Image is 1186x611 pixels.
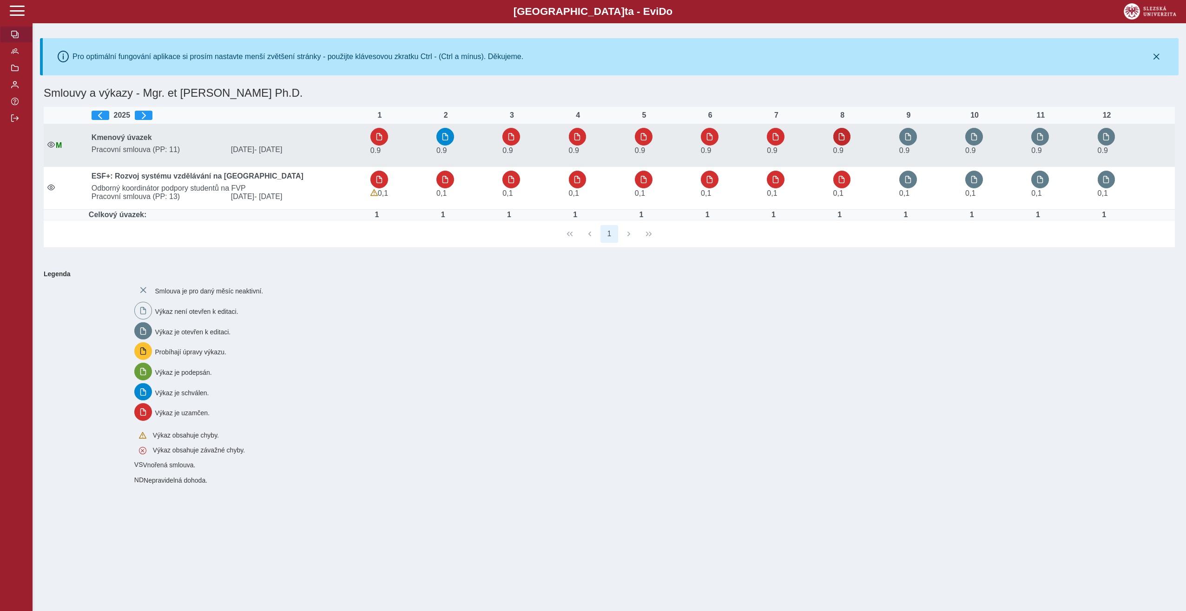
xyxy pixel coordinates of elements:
[666,6,673,17] span: o
[436,189,447,197] span: Úvazek : 0,8 h / den. 4 h / týden.
[254,193,282,200] span: - [DATE]
[155,389,209,396] span: Výkaz je schválen.
[698,211,717,219] div: Úvazek : 8 h / den. 40 h / týden.
[962,211,981,219] div: Úvazek : 8 h / den. 40 h / týden.
[1095,211,1114,219] div: Úvazek : 8 h / den. 40 h / týden.
[1098,146,1108,154] span: Úvazek : 7,2 h / den. 36 h / týden.
[965,146,975,154] span: Úvazek : 7,2 h / den. 36 h / týden.
[1031,146,1041,154] span: Úvazek : 7,2 h / den. 36 h / týden.
[764,211,783,219] div: Úvazek : 8 h / den. 40 h / týden.
[965,189,975,197] span: Úvazek : 0,8 h / den. 4 h / týden.
[378,189,388,197] span: Úvazek : 0,8 h / den. 4 h / týden.
[833,146,843,154] span: Úvazek : 7,2 h / den. 36 h / týden.
[502,189,513,197] span: Úvazek : 0,8 h / den. 4 h / týden.
[153,446,245,454] span: Výkaz obsahuje závažné chyby.
[88,184,367,193] span: Odborný koordinátor podpory studentů na FVP
[899,111,918,120] div: 9
[767,146,777,154] span: Úvazek : 7,2 h / den. 36 h / týden.
[635,111,653,120] div: 5
[1098,111,1116,120] div: 12
[569,111,587,120] div: 4
[47,141,55,148] i: Smlouva je aktivní
[370,146,381,154] span: Úvazek : 7,2 h / den. 36 h / týden.
[40,266,1171,281] b: Legenda
[155,287,264,295] span: Smlouva je pro daný měsíc neaktivní.
[40,83,989,103] h1: Smlouvy a výkazy - Mgr. et [PERSON_NAME] Ph.D.
[569,189,579,197] span: Úvazek : 0,8 h / den. 4 h / týden.
[899,146,909,154] span: Úvazek : 7,2 h / den. 36 h / týden.
[899,189,909,197] span: Úvazek : 0,8 h / den. 4 h / týden.
[502,146,513,154] span: Úvazek : 7,2 h / den. 36 h / týden.
[566,211,585,219] div: Úvazek : 8 h / den. 40 h / týden.
[701,111,719,120] div: 6
[1124,3,1176,20] img: logo_web_su.png
[88,210,367,220] td: Celkový úvazek:
[88,146,227,154] span: Pracovní smlouva (PP: 11)
[155,308,238,315] span: Výkaz není otevřen k editaci.
[965,111,984,120] div: 10
[625,6,628,17] span: t
[635,146,645,154] span: Úvazek : 7,2 h / den. 36 h / týden.
[833,111,852,120] div: 8
[254,146,282,153] span: - [DATE]
[434,211,452,219] div: Úvazek : 8 h / den. 40 h / týden.
[368,211,386,219] div: Úvazek : 8 h / den. 40 h / týden.
[227,193,367,201] span: [DATE]
[1031,189,1041,197] span: Úvazek : 0,8 h / den. 4 h / týden.
[92,172,303,180] b: ESF+: Rozvoj systému vzdělávání na [GEOGRAPHIC_DATA]
[72,53,523,61] div: Pro optimální fungování aplikace si prosím nastavte menší zvětšení stránky - použijte klávesovou ...
[155,348,226,356] span: Probíhají úpravy výkazu.
[1028,211,1047,219] div: Úvazek : 8 h / den. 40 h / týden.
[143,461,196,469] span: Vnořená smlouva.
[701,146,711,154] span: Úvazek : 7,2 h / den. 36 h / týden.
[896,211,915,219] div: Úvazek : 8 h / den. 40 h / týden.
[134,461,143,468] span: Smlouva vnořená do kmene
[144,477,207,484] span: Nepravidelná dohoda.
[701,189,711,197] span: Úvazek : 0,8 h / den. 4 h / týden.
[632,211,651,219] div: Úvazek : 8 h / den. 40 h / týden.
[92,111,363,120] div: 2025
[600,225,618,243] button: 1
[635,189,645,197] span: Úvazek : 0,8 h / den. 4 h / týden.
[370,189,378,197] span: Výkaz obsahuje upozornění.
[88,193,227,201] span: Pracovní smlouva (PP: 13)
[92,133,152,141] b: Kmenový úvazek
[1098,189,1108,197] span: Úvazek : 0,8 h / den. 4 h / týden.
[502,111,521,120] div: 3
[500,211,518,219] div: Úvazek : 8 h / den. 40 h / týden.
[767,111,785,120] div: 7
[47,184,55,191] i: Smlouva je aktivní
[569,146,579,154] span: Úvazek : 7,2 h / den. 36 h / týden.
[833,189,843,197] span: Úvazek : 0,8 h / den. 4 h / týden.
[56,141,62,149] span: Údaje souhlasí s údaji v Magionu
[830,211,849,219] div: Úvazek : 8 h / den. 40 h / týden.
[155,328,231,335] span: Výkaz je otevřen k editaci.
[767,189,777,197] span: Úvazek : 0,8 h / den. 4 h / týden.
[155,409,210,417] span: Výkaz je uzamčen.
[436,111,455,120] div: 2
[370,111,389,120] div: 1
[134,476,144,484] span: Smlouva vnořená do kmene
[1031,111,1050,120] div: 11
[153,432,219,439] span: Výkaz obsahuje chyby.
[155,369,212,376] span: Výkaz je podepsán.
[28,6,1158,18] b: [GEOGRAPHIC_DATA] a - Evi
[659,6,666,17] span: D
[227,146,367,154] span: [DATE]
[436,146,447,154] span: Úvazek : 7,2 h / den. 36 h / týden.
